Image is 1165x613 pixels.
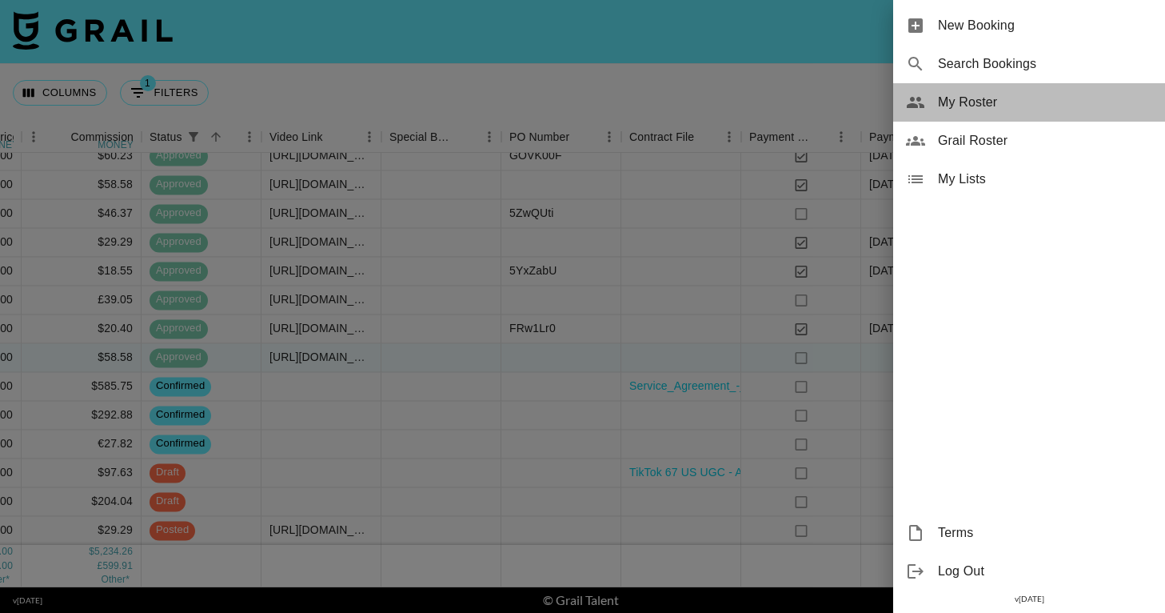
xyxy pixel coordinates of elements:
span: Grail Roster [938,131,1152,150]
div: My Lists [893,160,1165,198]
div: Log Out [893,552,1165,591]
span: Log Out [938,562,1152,581]
div: v [DATE] [893,591,1165,607]
div: My Roster [893,83,1165,122]
span: Search Bookings [938,54,1152,74]
div: Search Bookings [893,45,1165,83]
span: New Booking [938,16,1152,35]
div: Grail Roster [893,122,1165,160]
span: My Roster [938,93,1152,112]
span: Terms [938,523,1152,543]
span: My Lists [938,170,1152,189]
div: Terms [893,514,1165,552]
div: New Booking [893,6,1165,45]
